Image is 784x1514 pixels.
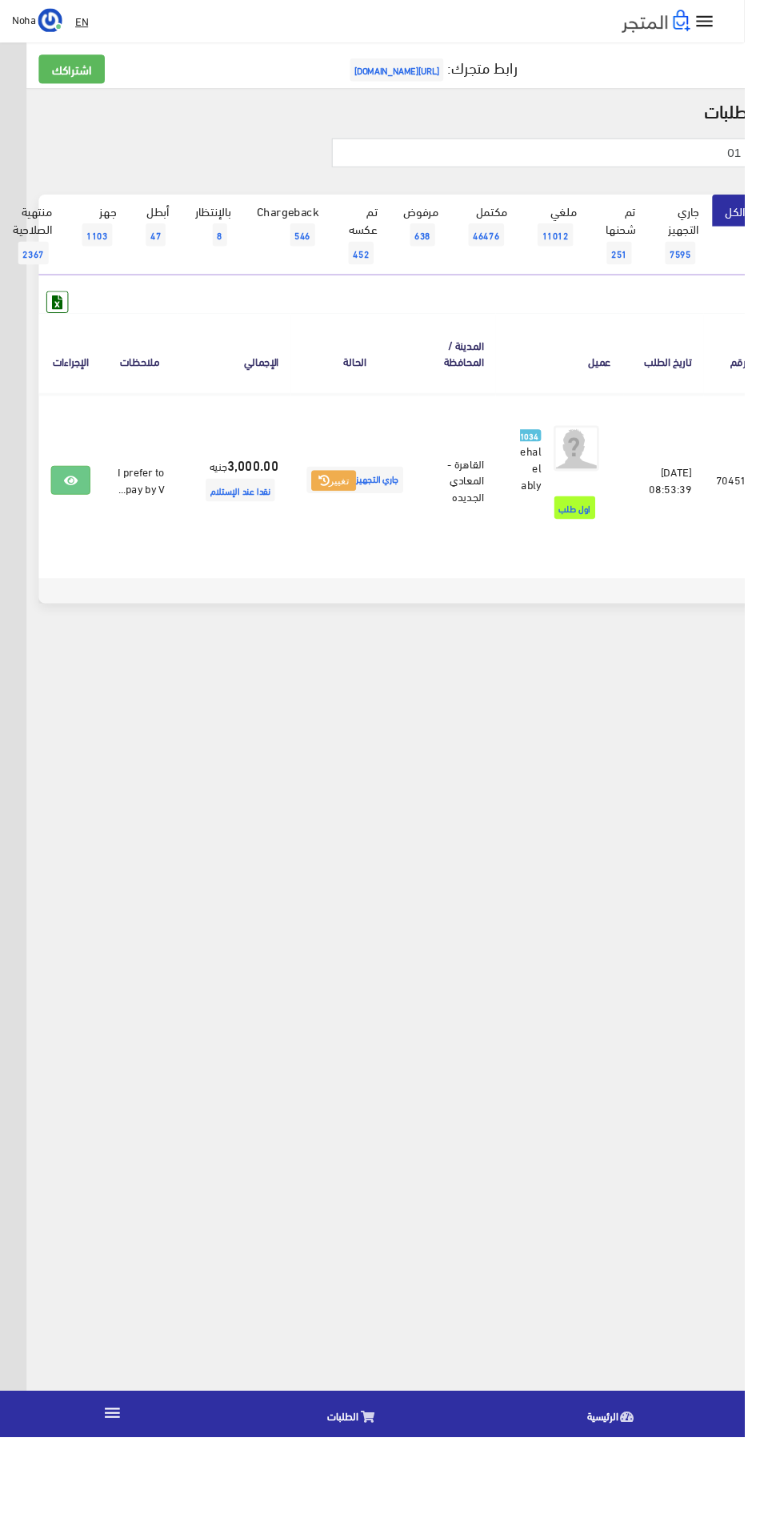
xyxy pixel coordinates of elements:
[442,415,522,596] td: القاهرة - المعادي الجديده
[655,10,727,34] img: .
[367,255,394,279] span: 452
[442,330,522,414] th: المدينة / المحافظة
[237,1469,510,1510] a: الطلبات
[476,205,549,271] a: مكتمل46476
[79,12,93,32] u: EN
[657,415,742,596] td: [DATE] 08:53:39
[154,235,174,259] span: 47
[69,205,136,271] a: جهز1103
[86,235,118,259] span: 1103
[350,205,411,290] a: تم عكسه452
[108,330,186,414] th: ملاحظات
[306,330,442,414] th: الحالة
[328,496,375,518] button: تغيير
[731,11,754,34] i: 
[186,415,306,596] td: جنيه
[510,1469,784,1510] a: الرئيسية
[13,8,66,34] a: ... Noha
[108,415,186,596] td: I prefer to pay by V...
[701,255,733,279] span: 7595
[618,1481,651,1501] span: الرئيسية
[539,452,570,466] span: 31034
[224,235,239,259] span: 8
[306,235,332,259] span: 546
[323,492,425,520] span: جاري التجهيز
[19,255,51,279] span: 2367
[683,205,750,290] a: جاري التجهيز7595
[192,205,257,271] a: بالإنتظار8
[639,255,666,279] span: 251
[549,205,622,271] a: ملغي11012
[584,523,627,547] span: اول طلب
[566,235,604,259] span: 11012
[532,464,570,521] span: Nehal el antably
[217,504,290,528] span: نقدا عند الإستلام
[345,1481,378,1501] span: الطلبات
[41,58,110,88] a: اشتراكك
[583,448,631,496] img: avatar.png
[41,330,108,414] th: الإجراءات
[622,205,683,290] a: تم شحنها251
[411,205,476,271] a: مرفوض638
[186,330,306,414] th: اﻹجمالي
[365,55,545,85] a: رابط متجرك:[URL][DOMAIN_NAME]
[369,62,467,86] span: [URL][DOMAIN_NAME]
[40,9,66,34] img: ...
[136,205,192,271] a: أبطل47
[13,10,38,30] span: Noha
[522,330,657,414] th: عميل
[239,480,294,500] strong: 3,000.00
[494,235,531,259] span: 46476
[257,205,350,271] a: Chargeback546
[548,448,570,519] a: 31034 Nehal el antably
[657,330,742,414] th: تاريخ الطلب
[432,235,458,259] span: 638
[108,1479,129,1500] i: 
[73,8,99,37] a: EN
